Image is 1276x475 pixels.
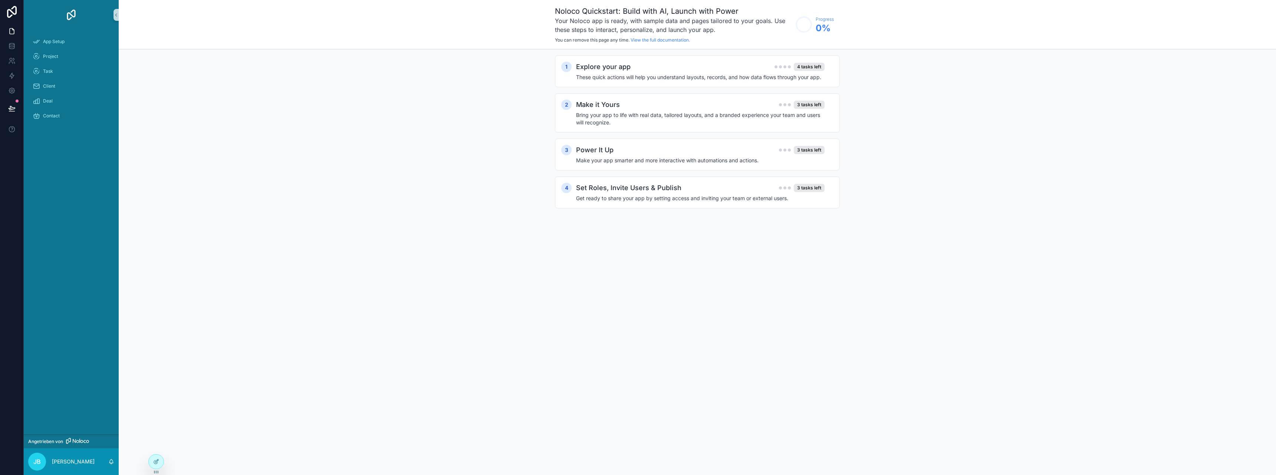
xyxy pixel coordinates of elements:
[28,439,63,444] font: Angetrieben von
[28,50,114,63] a: Project
[33,457,41,466] span: JB
[816,16,834,22] span: Progress
[43,113,60,119] span: Contact
[28,109,114,123] a: Contact
[631,37,690,43] a: View the full documentation.
[52,458,95,465] p: [PERSON_NAME]
[43,98,53,104] span: Deal
[28,79,114,93] a: Client
[43,68,53,74] span: Task
[555,6,792,16] h1: Noloco Quickstart: Build with AI, Launch with Power
[24,435,119,448] a: Angetrieben von
[43,83,55,89] span: Client
[28,65,114,78] a: Task
[43,39,65,45] span: App Setup
[555,16,792,34] h3: Your Noloco app is ready, with sample data and pages tailored to your goals. Use these steps to i...
[555,37,629,43] span: You can remove this page any time.
[28,35,114,48] a: App Setup
[28,94,114,108] a: Deal
[24,30,119,132] div: scrollbarer Inhalt
[65,9,77,21] img: App-Logo
[816,22,834,34] span: 0 %
[43,53,58,59] span: Project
